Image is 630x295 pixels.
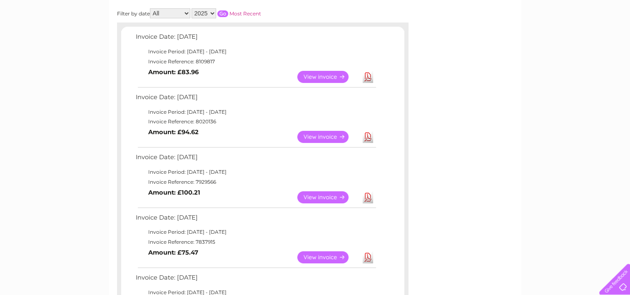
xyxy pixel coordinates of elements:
[297,131,359,143] a: View
[473,4,530,15] a: 0333 014 3131
[229,10,261,17] a: Most Recent
[297,71,359,83] a: View
[297,191,359,203] a: View
[603,35,622,42] a: Log out
[504,35,523,42] a: Energy
[134,117,377,127] td: Invoice Reference: 8020136
[363,191,373,203] a: Download
[575,35,595,42] a: Contact
[134,107,377,117] td: Invoice Period: [DATE] - [DATE]
[148,189,200,196] b: Amount: £100.21
[134,57,377,67] td: Invoice Reference: 8109817
[363,251,373,263] a: Download
[134,212,377,227] td: Invoice Date: [DATE]
[134,152,377,167] td: Invoice Date: [DATE]
[119,5,512,40] div: Clear Business is a trading name of Verastar Limited (registered in [GEOGRAPHIC_DATA] No. 3667643...
[134,272,377,287] td: Invoice Date: [DATE]
[134,237,377,247] td: Invoice Reference: 7837915
[134,167,377,177] td: Invoice Period: [DATE] - [DATE]
[148,68,199,76] b: Amount: £83.96
[483,35,499,42] a: Water
[117,8,336,18] div: Filter by date
[363,131,373,143] a: Download
[297,251,359,263] a: View
[134,227,377,237] td: Invoice Period: [DATE] - [DATE]
[134,47,377,57] td: Invoice Period: [DATE] - [DATE]
[148,249,198,256] b: Amount: £75.47
[558,35,570,42] a: Blog
[528,35,553,42] a: Telecoms
[134,31,377,47] td: Invoice Date: [DATE]
[363,71,373,83] a: Download
[134,177,377,187] td: Invoice Reference: 7929566
[148,128,199,136] b: Amount: £94.62
[22,22,65,47] img: logo.png
[134,92,377,107] td: Invoice Date: [DATE]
